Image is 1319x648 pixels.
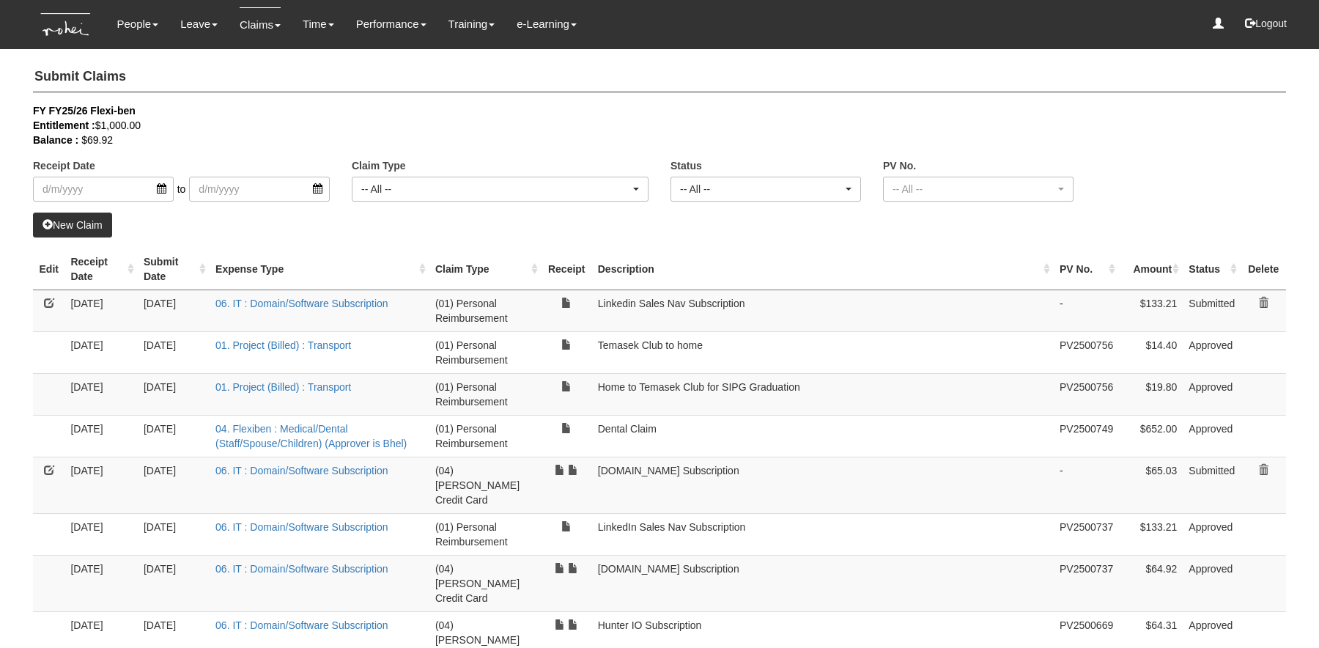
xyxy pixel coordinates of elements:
[1054,513,1119,555] td: PV2500737
[64,290,138,331] td: [DATE]
[1183,373,1241,415] td: Approved
[592,555,1054,611] td: [DOMAIN_NAME] Subscription
[33,105,136,117] b: FY FY25/26 Flexi-ben
[215,298,388,309] a: 06. IT : Domain/Software Subscription
[1119,331,1183,373] td: $14.40
[448,7,495,41] a: Training
[592,373,1054,415] td: Home to Temasek Club for SIPG Graduation
[33,158,95,173] label: Receipt Date
[138,331,210,373] td: [DATE]
[592,331,1054,373] td: Temasek Club to home
[180,7,218,41] a: Leave
[64,331,138,373] td: [DATE]
[680,182,843,196] div: -- All --
[429,290,542,331] td: (01) Personal Reimbursement
[33,213,112,238] a: New Claim
[429,457,542,513] td: (04) [PERSON_NAME] Credit Card
[592,415,1054,457] td: Dental Claim
[542,248,592,290] th: Receipt
[1054,248,1119,290] th: PV No. : activate to sort column ascending
[64,248,138,290] th: Receipt Date : activate to sort column ascending
[893,182,1055,196] div: -- All --
[64,555,138,611] td: [DATE]
[429,513,542,555] td: (01) Personal Reimbursement
[592,513,1054,555] td: LinkedIn Sales Nav Subscription
[592,290,1054,331] td: Linkedin Sales Nav Subscription
[1183,415,1241,457] td: Approved
[138,290,210,331] td: [DATE]
[1119,457,1183,513] td: $65.03
[215,619,388,631] a: 06. IT : Domain/Software Subscription
[429,373,542,415] td: (01) Personal Reimbursement
[33,118,1264,133] div: $1,000.00
[215,563,388,575] a: 06. IT : Domain/Software Subscription
[1054,331,1119,373] td: PV2500756
[361,182,630,196] div: -- All --
[1241,248,1286,290] th: Delete
[215,465,388,476] a: 06. IT : Domain/Software Subscription
[33,119,95,131] b: Entitlement :
[429,331,542,373] td: (01) Personal Reimbursement
[33,177,174,202] input: d/m/yyyy
[138,248,210,290] th: Submit Date : activate to sort column ascending
[33,248,64,290] th: Edit
[352,177,649,202] button: -- All --
[138,373,210,415] td: [DATE]
[1119,513,1183,555] td: $133.21
[215,521,388,533] a: 06. IT : Domain/Software Subscription
[215,339,351,351] a: 01. Project (Billed) : Transport
[1054,415,1119,457] td: PV2500749
[64,415,138,457] td: [DATE]
[1119,415,1183,457] td: $652.00
[138,513,210,555] td: [DATE]
[1183,513,1241,555] td: Approved
[64,457,138,513] td: [DATE]
[592,457,1054,513] td: [DOMAIN_NAME] Subscription
[33,134,78,146] b: Balance :
[429,248,542,290] th: Claim Type : activate to sort column ascending
[429,415,542,457] td: (01) Personal Reimbursement
[1054,555,1119,611] td: PV2500737
[1054,373,1119,415] td: PV2500756
[138,457,210,513] td: [DATE]
[303,7,334,41] a: Time
[210,248,429,290] th: Expense Type : activate to sort column ascending
[64,373,138,415] td: [DATE]
[215,381,351,393] a: 01. Project (Billed) : Transport
[517,7,577,41] a: e-Learning
[1054,457,1119,513] td: -
[1119,373,1183,415] td: $19.80
[670,177,861,202] button: -- All --
[138,555,210,611] td: [DATE]
[1119,248,1183,290] th: Amount : activate to sort column ascending
[215,423,407,449] a: 04. Flexiben : Medical/Dental (Staff/Spouse/Children) (Approver is Bhel)
[1119,290,1183,331] td: $133.21
[33,62,1286,92] h4: Submit Claims
[117,7,158,41] a: People
[174,177,190,202] span: to
[1119,555,1183,611] td: $64.92
[670,158,702,173] label: Status
[352,158,406,173] label: Claim Type
[1054,290,1119,331] td: -
[883,158,916,173] label: PV No.
[883,177,1074,202] button: -- All --
[81,134,113,146] span: $69.92
[1183,457,1241,513] td: Submitted
[1183,331,1241,373] td: Approved
[64,513,138,555] td: [DATE]
[189,177,330,202] input: d/m/yyyy
[138,415,210,457] td: [DATE]
[1235,6,1297,41] button: Logout
[1183,290,1241,331] td: Submitted
[592,248,1054,290] th: Description : activate to sort column ascending
[356,7,426,41] a: Performance
[240,7,281,42] a: Claims
[1183,555,1241,611] td: Approved
[1183,248,1241,290] th: Status : activate to sort column ascending
[429,555,542,611] td: (04) [PERSON_NAME] Credit Card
